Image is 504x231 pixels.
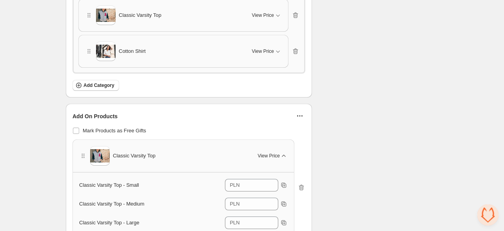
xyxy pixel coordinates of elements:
[73,112,118,120] span: Add On Products
[252,12,274,18] span: View Price
[119,47,146,55] span: Cotton Shirt
[247,9,286,22] button: View Price
[247,45,286,58] button: View Price
[252,48,274,54] span: View Price
[79,220,139,226] span: Classic Varsity Top - Large
[119,11,161,19] span: Classic Varsity Top
[96,45,116,58] img: Cotton Shirt
[230,181,239,189] div: PLN
[90,149,110,162] img: Classic Varsity Top
[230,219,239,227] div: PLN
[79,201,144,207] span: Classic Varsity Top - Medium
[96,9,116,22] img: Classic Varsity Top
[477,204,499,226] div: Открытый чат
[230,200,239,208] div: PLN
[113,152,156,160] span: Classic Varsity Top
[79,182,139,188] span: Classic Varsity Top - Small
[73,80,119,91] button: Add Category
[83,82,114,88] span: Add Category
[83,128,146,134] span: Mark Products as Free Gifts
[258,153,280,159] span: View Price
[253,150,292,162] button: View Price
